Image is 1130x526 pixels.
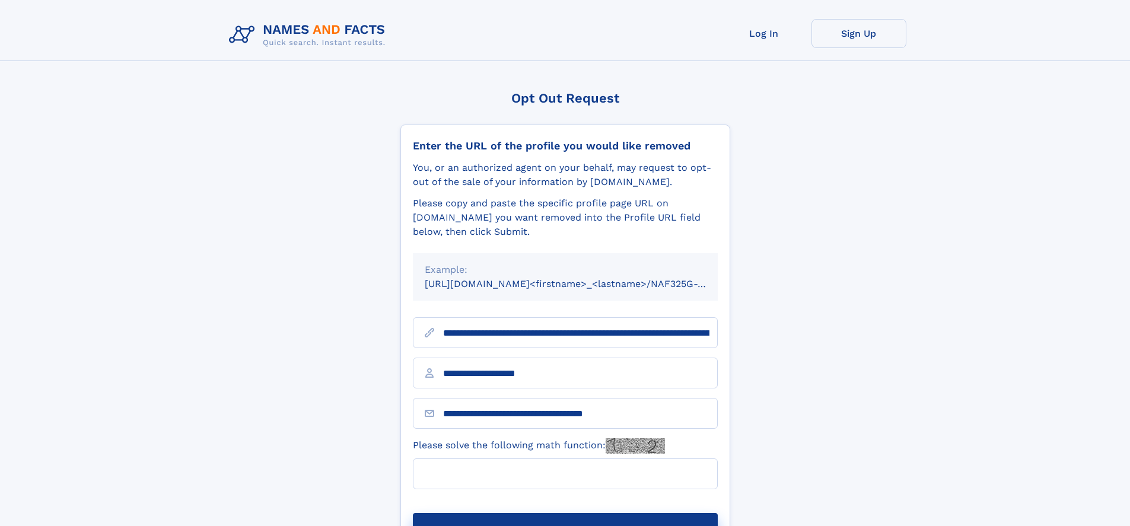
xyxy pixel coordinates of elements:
[400,91,730,106] div: Opt Out Request
[413,196,718,239] div: Please copy and paste the specific profile page URL on [DOMAIN_NAME] you want removed into the Pr...
[413,438,665,454] label: Please solve the following math function:
[811,19,906,48] a: Sign Up
[413,139,718,152] div: Enter the URL of the profile you would like removed
[413,161,718,189] div: You, or an authorized agent on your behalf, may request to opt-out of the sale of your informatio...
[425,263,706,277] div: Example:
[224,19,395,51] img: Logo Names and Facts
[717,19,811,48] a: Log In
[425,278,740,289] small: [URL][DOMAIN_NAME]<firstname>_<lastname>/NAF325G-xxxxxxxx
